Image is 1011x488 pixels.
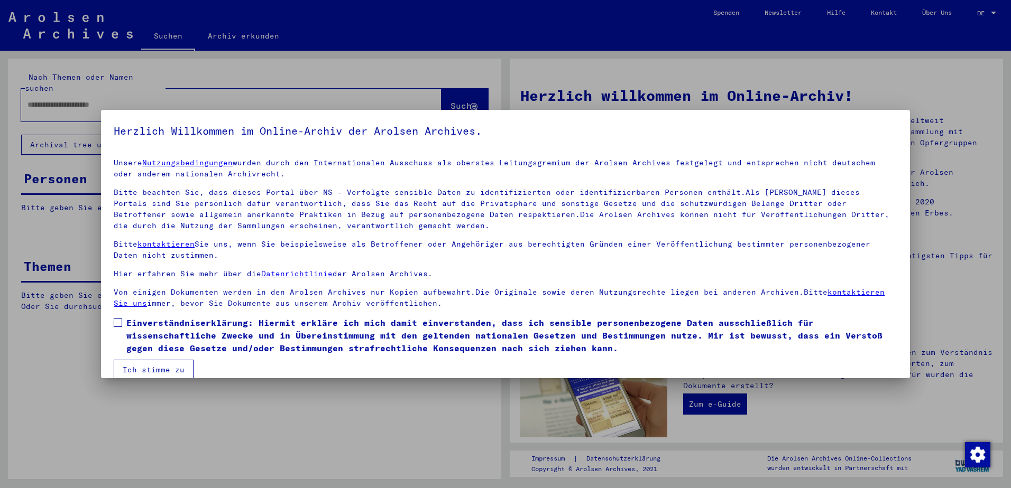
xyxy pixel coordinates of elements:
[126,316,897,354] span: Einverständniserklärung: Hiermit erkläre ich mich damit einverstanden, dass ich sensible personen...
[114,287,885,308] a: kontaktieren Sie uns
[261,269,333,278] a: Datenrichtlinie
[142,158,233,167] a: Nutzungsbedingungen
[114,239,897,261] p: Bitte Sie uns, wenn Sie beispielsweise als Betroffener oder Angehöriger aus berechtigten Gründen ...
[114,287,897,309] p: Von einigen Dokumenten werden in den Arolsen Archives nur Kopien aufbewahrt.Die Originale sowie d...
[965,442,990,467] img: Zustimmung ändern
[114,187,897,231] p: Bitte beachten Sie, dass dieses Portal über NS - Verfolgte sensible Daten zu identifizierten oder...
[114,157,897,180] p: Unsere wurden durch den Internationalen Ausschuss als oberstes Leitungsgremium der Arolsen Archiv...
[137,239,195,249] a: kontaktieren
[114,123,897,139] h5: Herzlich Willkommen im Online-Archiv der Arolsen Archives.
[114,268,897,279] p: Hier erfahren Sie mehr über die der Arolsen Archives.
[114,360,194,380] button: Ich stimme zu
